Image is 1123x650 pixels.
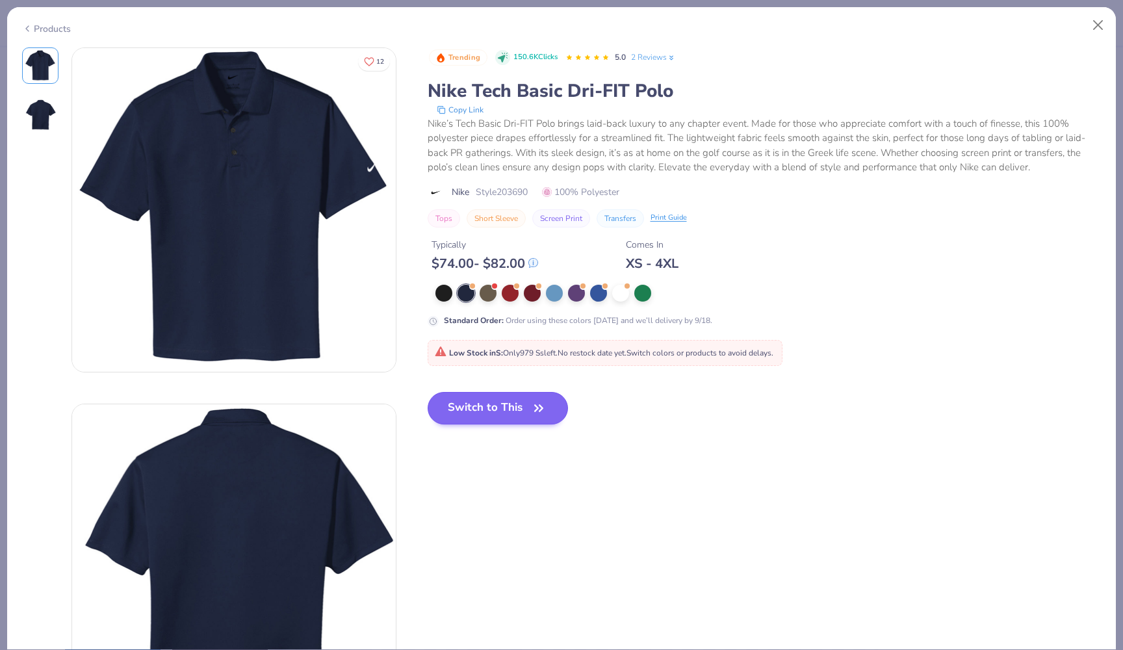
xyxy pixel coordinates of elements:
span: No restock date yet. [558,348,626,358]
div: Order using these colors [DATE] and we’ll delivery by 9/18. [444,315,712,326]
button: Close [1086,13,1111,38]
span: Only 979 Ss left. Switch colors or products to avoid delays. [435,348,773,358]
button: copy to clipboard [433,103,487,116]
div: Typically [432,238,538,252]
span: Trending [448,54,480,61]
span: Style 203690 [476,185,528,199]
button: Transfers [597,209,644,227]
div: Nike’s Tech Basic Dri-FIT Polo brings laid-back luxury to any chapter event. Made for those who a... [428,116,1102,175]
span: 5.0 [615,52,626,62]
button: Short Sleeve [467,209,526,227]
div: 5.0 Stars [565,47,610,68]
span: 12 [376,58,384,65]
button: Badge Button [429,49,487,66]
span: Nike [452,185,469,199]
button: Switch to This [428,392,569,424]
div: Products [22,22,71,36]
img: Back [25,99,56,131]
div: $ 74.00 - $ 82.00 [432,255,538,272]
div: Comes In [626,238,678,252]
img: brand logo [428,187,445,198]
strong: Standard Order : [444,315,504,326]
div: XS - 4XL [626,255,678,272]
img: Front [72,48,396,372]
strong: Low Stock in S : [449,348,503,358]
div: Nike Tech Basic Dri-FIT Polo [428,79,1102,103]
button: Like [358,52,390,71]
button: Screen Print [532,209,590,227]
span: 100% Polyester [542,185,619,199]
span: 150.6K Clicks [513,52,558,63]
button: Tops [428,209,460,227]
img: Trending sort [435,53,446,63]
div: Print Guide [651,213,687,224]
a: 2 Reviews [631,51,676,63]
img: Front [25,50,56,81]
